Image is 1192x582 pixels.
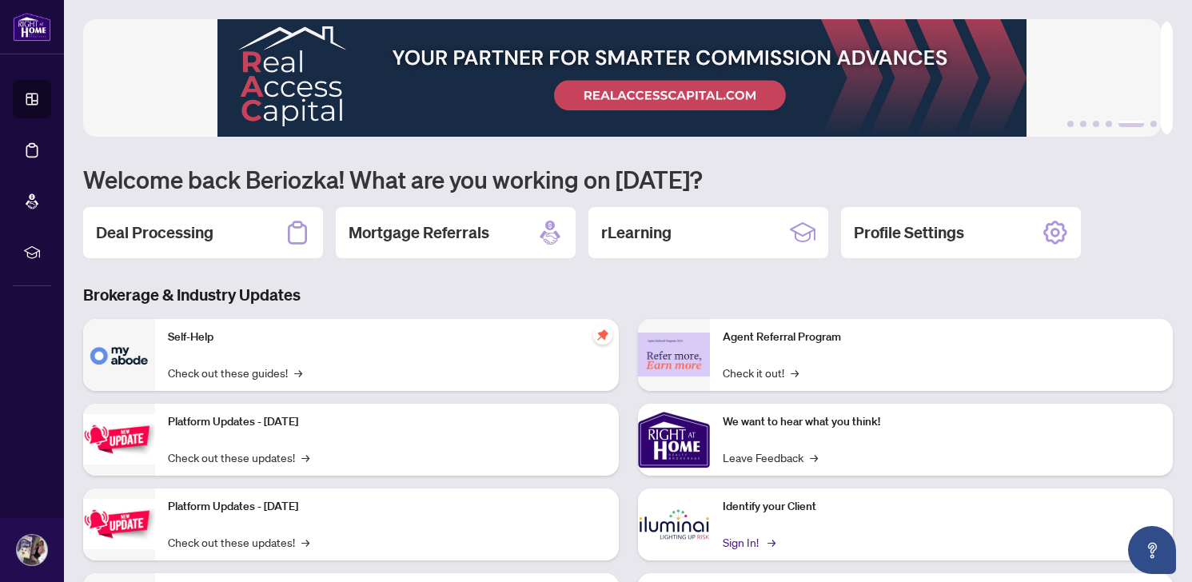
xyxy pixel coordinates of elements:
span: → [791,364,799,381]
button: Open asap [1128,526,1176,574]
p: Agent Referral Program [723,329,1161,346]
a: Check out these updates!→ [168,533,309,551]
h2: Profile Settings [854,221,964,244]
h2: Mortgage Referrals [349,221,489,244]
p: Platform Updates - [DATE] [168,413,606,431]
a: Sign In!→ [723,533,773,551]
span: → [767,533,775,551]
button: 3 [1093,121,1099,127]
img: Agent Referral Program [638,333,710,377]
a: Check out these updates!→ [168,448,309,466]
span: → [294,364,302,381]
img: Platform Updates - July 21, 2025 [83,414,155,464]
img: Slide 4 [83,19,1161,137]
button: 4 [1106,121,1112,127]
button: 6 [1150,121,1157,127]
button: 5 [1118,121,1144,127]
img: Platform Updates - July 8, 2025 [83,499,155,549]
img: Profile Icon [17,535,47,565]
img: Self-Help [83,319,155,391]
span: → [301,448,309,466]
p: Identify your Client [723,498,1161,516]
p: We want to hear what you think! [723,413,1161,431]
a: Leave Feedback→ [723,448,818,466]
p: Self-Help [168,329,606,346]
h2: rLearning [601,221,672,244]
h3: Brokerage & Industry Updates [83,284,1173,306]
img: Identify your Client [638,488,710,560]
h1: Welcome back Beriozka! What are you working on [DATE]? [83,164,1173,194]
a: Check it out!→ [723,364,799,381]
span: → [810,448,818,466]
span: pushpin [593,325,612,345]
span: → [301,533,309,551]
button: 2 [1080,121,1086,127]
button: 1 [1067,121,1074,127]
h2: Deal Processing [96,221,213,244]
img: We want to hear what you think! [638,404,710,476]
a: Check out these guides!→ [168,364,302,381]
p: Platform Updates - [DATE] [168,498,606,516]
img: logo [13,12,51,42]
